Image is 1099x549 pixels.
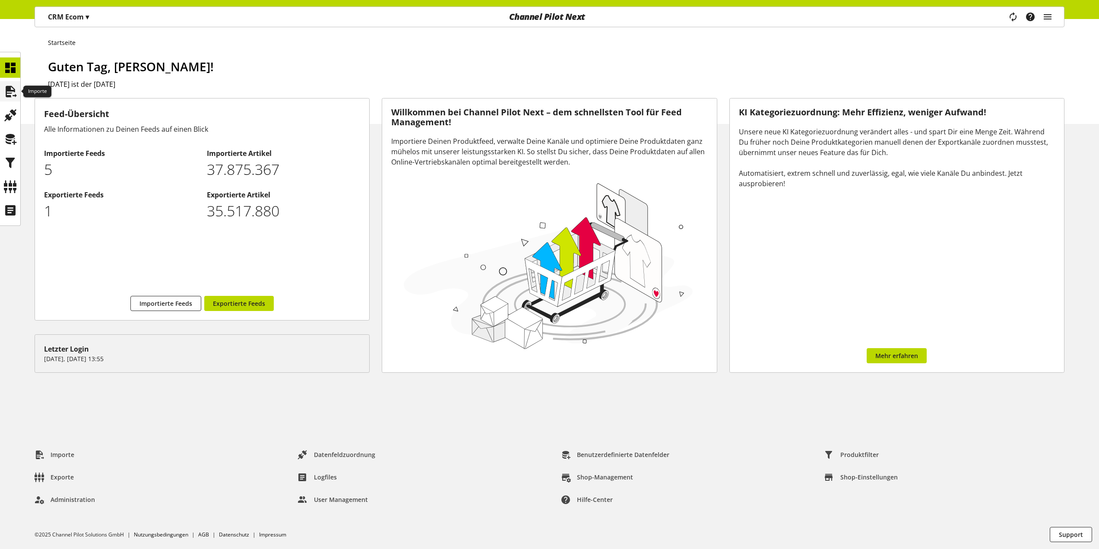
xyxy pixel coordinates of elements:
[44,354,360,363] p: [DATE], [DATE] 13:55
[554,470,640,485] a: Shop-Management
[35,531,134,539] li: ©2025 Channel Pilot Solutions GmbH
[28,470,81,485] a: Exporte
[291,492,375,508] a: User Management
[48,12,89,22] p: CRM Ecom
[86,12,89,22] span: ▾
[400,178,697,352] img: 78e1b9dcff1e8392d83655fcfc870417.svg
[554,447,676,463] a: Benutzerdefinierte Datenfelder
[577,495,613,504] span: Hilfe-Center
[44,108,360,121] h3: Feed-Übersicht
[51,495,95,504] span: Administration
[1059,530,1083,539] span: Support
[817,447,886,463] a: Produktfilter
[134,531,188,538] a: Nutzungsbedingungen
[51,473,74,482] span: Exporte
[198,531,209,538] a: AGB
[130,296,201,311] a: Importierte Feeds
[840,450,879,459] span: Produktfilter
[44,159,198,181] p: 5
[23,86,51,98] div: Importe
[28,492,102,508] a: Administration
[739,108,1055,117] h3: KI Kategoriezuordnung: Mehr Effizienz, weniger Aufwand!
[391,108,707,127] h3: Willkommen bei Channel Pilot Next – dem schnellsten Tool für Feed Management!
[291,447,382,463] a: Datenfeldzuordnung
[867,348,927,363] a: Mehr erfahren
[817,470,905,485] a: Shop-Einstellungen
[35,6,1064,27] nav: main navigation
[1050,527,1092,542] button: Support
[207,159,361,181] p: 37875367
[44,124,360,134] div: Alle Informationen zu Deinen Feeds auf einen Blick
[207,148,361,159] h2: Importierte Artikel
[314,495,368,504] span: User Management
[28,447,81,463] a: Importe
[207,200,361,222] p: 35517880
[44,148,198,159] h2: Importierte Feeds
[48,58,214,75] span: Guten Tag, [PERSON_NAME]!
[314,473,337,482] span: Logfiles
[840,473,898,482] span: Shop-Einstellungen
[139,299,192,308] span: Importierte Feeds
[577,473,633,482] span: Shop-Management
[44,344,360,354] div: Letzter Login
[48,79,1064,89] h2: [DATE] ist der [DATE]
[219,531,249,538] a: Datenschutz
[554,492,620,508] a: Hilfe-Center
[739,127,1055,189] div: Unsere neue KI Kategoriezuordnung verändert alles - und spart Dir eine Menge Zeit. Während Du frü...
[44,200,198,222] p: 1
[213,299,265,308] span: Exportierte Feeds
[875,351,918,360] span: Mehr erfahren
[391,136,707,167] div: Importiere Deinen Produktfeed, verwalte Deine Kanäle und optimiere Deine Produktdaten ganz mühelo...
[314,450,375,459] span: Datenfeldzuordnung
[44,190,198,200] h2: Exportierte Feeds
[291,470,344,485] a: Logfiles
[51,450,74,459] span: Importe
[577,450,669,459] span: Benutzerdefinierte Datenfelder
[207,190,361,200] h2: Exportierte Artikel
[259,531,286,538] a: Impressum
[204,296,274,311] a: Exportierte Feeds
